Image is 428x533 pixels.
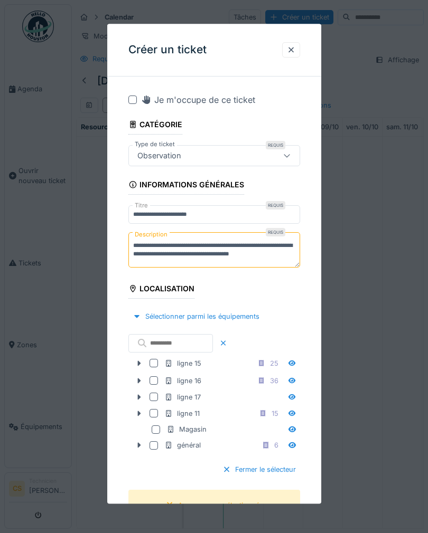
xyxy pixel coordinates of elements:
[128,309,264,323] div: Sélectionner parmi les équipements
[270,358,278,368] div: 25
[164,358,201,368] div: ligne 15
[128,281,195,299] div: Localisation
[274,441,278,451] div: 6
[266,228,285,236] div: Requis
[266,141,285,150] div: Requis
[141,93,255,106] div: Je m'occupe de ce ticket
[164,408,200,418] div: ligne 11
[128,117,183,135] div: Catégorie
[133,202,150,211] label: Titre
[164,392,201,402] div: ligne 17
[133,228,170,241] label: Description
[266,202,285,210] div: Requis
[133,150,185,162] div: Observation
[128,43,207,56] h3: Créer un ticket
[128,177,245,195] div: Informations générales
[164,376,201,386] div: ligne 16
[133,140,177,149] label: Type de ticket
[178,500,263,510] div: Aucune zone sélectionnée
[164,441,201,451] div: général
[272,408,278,418] div: 15
[270,376,278,386] div: 36
[218,463,300,477] div: Fermer le sélecteur
[166,425,207,435] div: Magasin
